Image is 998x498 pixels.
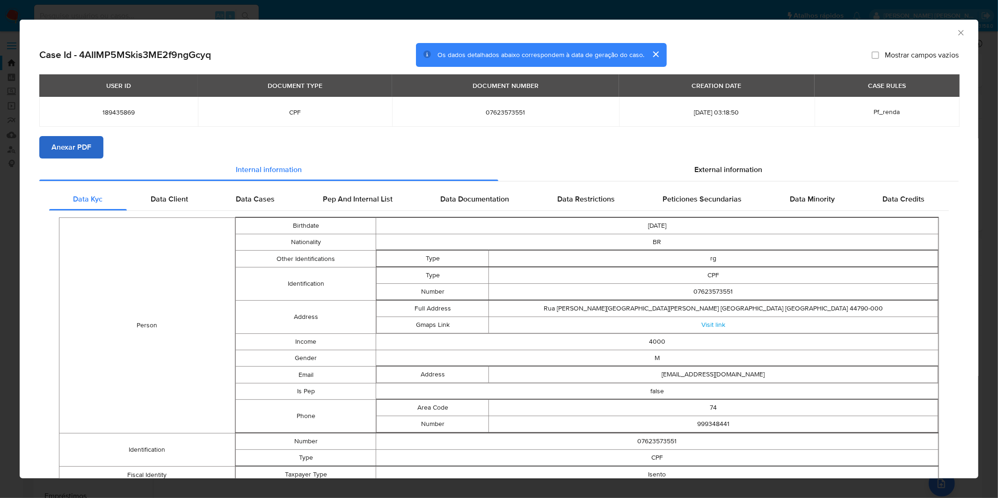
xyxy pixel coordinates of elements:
[51,108,187,116] span: 189435869
[489,250,938,267] td: rg
[883,194,925,204] span: Data Credits
[956,28,965,36] button: Fechar a janela
[151,194,188,204] span: Data Client
[20,20,978,478] div: closure-recommendation-modal
[51,137,91,158] span: Anexar PDF
[236,350,376,366] td: Gender
[236,449,376,466] td: Type
[101,78,137,94] div: USER ID
[59,433,235,466] td: Identification
[376,217,939,234] td: [DATE]
[236,300,376,333] td: Address
[701,320,725,329] a: Visit link
[376,433,939,449] td: 07623573551
[376,466,939,483] td: Isento
[376,350,939,366] td: M
[236,333,376,350] td: Income
[377,300,489,317] td: Full Address
[377,317,489,333] td: Gmaps Link
[236,234,376,250] td: Nationality
[377,250,489,267] td: Type
[862,78,911,94] div: CASE RULES
[59,466,235,483] td: Fiscal Identity
[437,50,644,59] span: Os dados detalhados abaixo correspondem à data de geração do caso.
[209,108,381,116] span: CPF
[236,250,376,267] td: Other Identifications
[377,267,489,283] td: Type
[790,194,835,204] span: Data Minority
[630,108,803,116] span: [DATE] 03:18:50
[39,159,959,181] div: Detailed info
[694,164,762,175] span: External information
[262,78,328,94] div: DOCUMENT TYPE
[236,466,376,483] td: Taxpayer Type
[874,107,900,116] span: Pf_renda
[557,194,615,204] span: Data Restrictions
[236,433,376,449] td: Number
[377,416,489,432] td: Number
[686,78,747,94] div: CREATION DATE
[376,234,939,250] td: BR
[441,194,510,204] span: Data Documentation
[376,333,939,350] td: 4000
[236,366,376,383] td: Email
[49,188,949,210] div: Detailed internal info
[872,51,879,58] input: Mostrar campos vazios
[489,267,938,283] td: CPF
[236,164,302,175] span: Internal information
[489,283,938,300] td: 07623573551
[377,366,489,383] td: Address
[663,194,742,204] span: Peticiones Secundarias
[403,108,607,116] span: 07623573551
[39,49,211,61] h2: Case Id - 4AIIMP5MSkis3ME2f9ngGcyq
[489,399,938,416] td: 74
[377,399,489,416] td: Area Code
[489,366,938,383] td: [EMAIL_ADDRESS][DOMAIN_NAME]
[377,283,489,300] td: Number
[39,136,103,159] button: Anexar PDF
[489,416,938,432] td: 999348441
[236,399,376,433] td: Phone
[236,217,376,234] td: Birthdate
[323,194,393,204] span: Pep And Internal List
[376,383,939,399] td: false
[73,194,102,204] span: Data Kyc
[236,383,376,399] td: Is Pep
[236,194,275,204] span: Data Cases
[59,217,235,433] td: Person
[467,78,544,94] div: DOCUMENT NUMBER
[644,43,667,65] button: cerrar
[236,267,376,300] td: Identification
[885,50,959,59] span: Mostrar campos vazios
[376,449,939,466] td: CPF
[489,300,938,317] td: Rua [PERSON_NAME][GEOGRAPHIC_DATA][PERSON_NAME] [GEOGRAPHIC_DATA] [GEOGRAPHIC_DATA] 44790-000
